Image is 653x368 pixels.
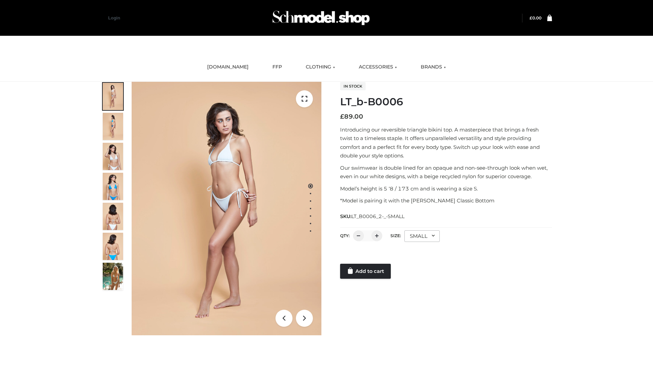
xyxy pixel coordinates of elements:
[103,263,123,290] img: Arieltop_CloudNine_AzureSky2.jpg
[354,60,402,75] a: ACCESSORIES
[404,230,440,242] div: SMALL
[351,213,404,219] span: LT_B0006_2-_-SMALL
[340,264,391,279] a: Add to cart
[340,82,366,90] span: In stock
[340,113,363,120] bdi: 89.00
[340,113,344,120] span: £
[103,113,123,140] img: ArielClassicBikiniTop_CloudNine_AzureSky_OW114ECO_2-scaled.jpg
[301,60,340,75] a: CLOTHING
[103,173,123,200] img: ArielClassicBikiniTop_CloudNine_AzureSky_OW114ECO_4-scaled.jpg
[340,184,552,193] p: Model’s height is 5 ‘8 / 173 cm and is wearing a size S.
[103,233,123,260] img: ArielClassicBikiniTop_CloudNine_AzureSky_OW114ECO_8-scaled.jpg
[340,96,552,108] h1: LT_b-B0006
[108,15,120,20] a: Login
[340,212,405,220] span: SKU:
[267,60,287,75] a: FFP
[530,15,541,20] a: £0.00
[416,60,451,75] a: BRANDS
[103,83,123,110] img: ArielClassicBikiniTop_CloudNine_AzureSky_OW114ECO_1-scaled.jpg
[103,203,123,230] img: ArielClassicBikiniTop_CloudNine_AzureSky_OW114ECO_7-scaled.jpg
[390,233,401,238] label: Size:
[530,15,541,20] bdi: 0.00
[530,15,532,20] span: £
[340,233,350,238] label: QTY:
[340,125,552,160] p: Introducing our reversible triangle bikini top. A masterpiece that brings a fresh twist to a time...
[270,4,372,31] img: Schmodel Admin 964
[103,143,123,170] img: ArielClassicBikiniTop_CloudNine_AzureSky_OW114ECO_3-scaled.jpg
[340,164,552,181] p: Our swimwear is double lined for an opaque and non-see-through look when wet, even in our white d...
[202,60,254,75] a: [DOMAIN_NAME]
[340,196,552,205] p: *Model is pairing it with the [PERSON_NAME] Classic Bottom
[132,82,321,335] img: ArielClassicBikiniTop_CloudNine_AzureSky_OW114ECO_1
